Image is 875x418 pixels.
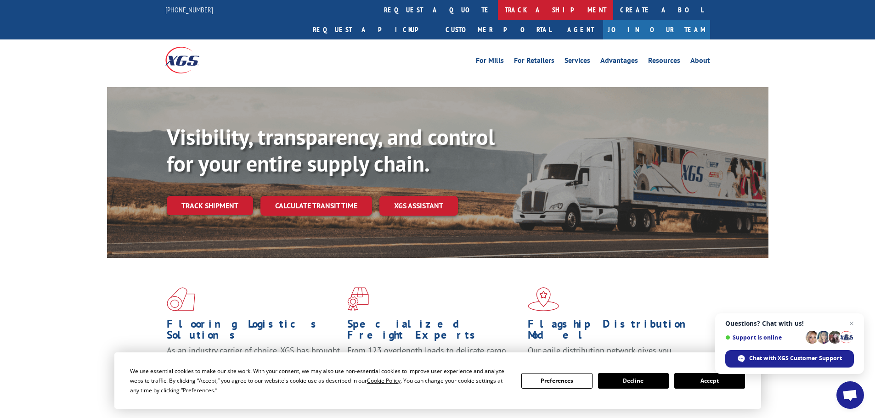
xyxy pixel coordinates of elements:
button: Accept [674,373,745,389]
span: Chat with XGS Customer Support [749,354,842,362]
h1: Specialized Freight Experts [347,318,521,345]
a: [PHONE_NUMBER] [165,5,213,14]
span: Our agile distribution network gives you nationwide inventory management on demand. [528,345,697,367]
a: Request a pickup [306,20,439,39]
b: Visibility, transparency, and control for your entire supply chain. [167,123,495,178]
button: Preferences [521,373,592,389]
a: Track shipment [167,196,253,215]
span: Support is online [725,334,802,341]
span: Close chat [846,318,857,329]
span: As an industry carrier of choice, XGS has brought innovation and dedication to flooring logistics... [167,345,340,378]
a: For Retailers [514,57,554,67]
div: Chat with XGS Customer Support [725,350,854,368]
a: Agent [558,20,603,39]
a: About [690,57,710,67]
a: XGS ASSISTANT [379,196,458,216]
span: Preferences [183,386,214,394]
a: Advantages [600,57,638,67]
p: From 123 overlength loads to delicate cargo, our experienced staff knows the best way to move you... [347,345,521,386]
div: We use essential cookies to make our site work. With your consent, we may also use non-essential ... [130,366,510,395]
span: Cookie Policy [367,377,401,385]
a: Join Our Team [603,20,710,39]
h1: Flagship Distribution Model [528,318,701,345]
a: Customer Portal [439,20,558,39]
a: Resources [648,57,680,67]
button: Decline [598,373,669,389]
span: Questions? Chat with us! [725,320,854,327]
div: Cookie Consent Prompt [114,352,761,409]
a: Calculate transit time [260,196,372,216]
img: xgs-icon-flagship-distribution-model-red [528,287,559,311]
img: xgs-icon-focused-on-flooring-red [347,287,369,311]
a: Services [565,57,590,67]
img: xgs-icon-total-supply-chain-intelligence-red [167,287,195,311]
a: For Mills [476,57,504,67]
div: Open chat [836,381,864,409]
h1: Flooring Logistics Solutions [167,318,340,345]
